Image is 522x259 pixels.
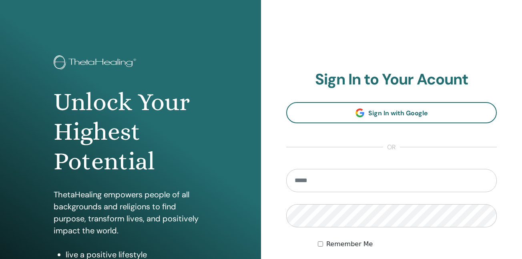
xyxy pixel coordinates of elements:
label: Remember Me [326,239,373,249]
span: or [383,143,400,152]
span: Sign In with Google [368,109,428,117]
h1: Unlock Your Highest Potential [54,87,208,177]
p: ThetaHealing empowers people of all backgrounds and religions to find purpose, transform lives, a... [54,189,208,237]
div: Keep me authenticated indefinitely or until I manually logout [318,239,497,249]
h2: Sign In to Your Acount [286,70,497,89]
a: Sign In with Google [286,102,497,123]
